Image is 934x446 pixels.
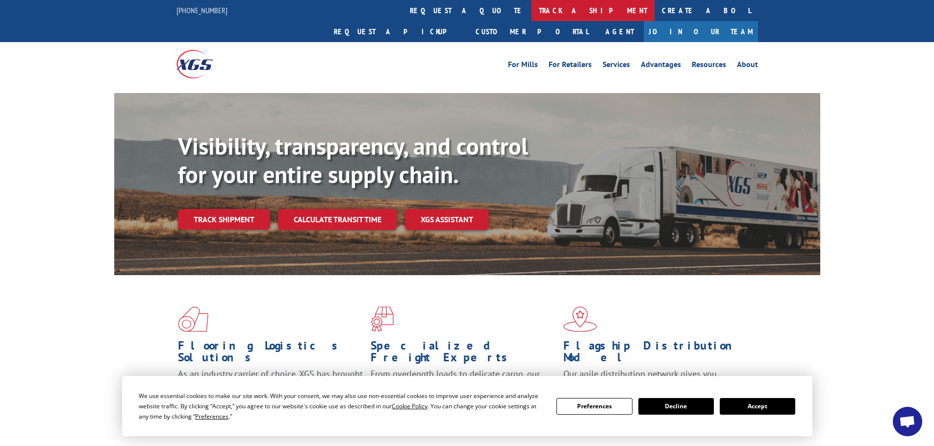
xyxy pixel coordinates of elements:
[178,306,208,332] img: xgs-icon-total-supply-chain-intelligence-red
[720,398,795,415] button: Accept
[508,61,538,71] a: For Mills
[371,306,394,332] img: xgs-icon-focused-on-flooring-red
[178,131,528,189] b: Visibility, transparency, and control for your entire supply chain.
[371,340,556,368] h1: Specialized Freight Experts
[638,398,714,415] button: Decline
[563,368,744,391] span: Our agile distribution network gives you nationwide inventory management on demand.
[178,340,363,368] h1: Flooring Logistics Solutions
[596,21,644,42] a: Agent
[122,376,812,436] div: Cookie Consent Prompt
[644,21,758,42] a: Join Our Team
[139,391,545,422] div: We use essential cookies to make our site work. With your consent, we may also use non-essential ...
[405,209,489,230] a: XGS ASSISTANT
[556,398,632,415] button: Preferences
[327,21,468,42] a: Request a pickup
[278,209,397,230] a: Calculate transit time
[549,61,592,71] a: For Retailers
[603,61,630,71] a: Services
[177,5,227,15] a: [PHONE_NUMBER]
[563,340,749,368] h1: Flagship Distribution Model
[468,21,596,42] a: Customer Portal
[563,306,597,332] img: xgs-icon-flagship-distribution-model-red
[893,407,922,436] div: Open chat
[737,61,758,71] a: About
[392,402,428,410] span: Cookie Policy
[195,412,228,421] span: Preferences
[692,61,726,71] a: Resources
[178,368,363,403] span: As an industry carrier of choice, XGS has brought innovation and dedication to flooring logistics...
[178,209,270,230] a: Track shipment
[641,61,681,71] a: Advantages
[371,368,556,412] p: From overlength loads to delicate cargo, our experienced staff knows the best way to move your fr...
